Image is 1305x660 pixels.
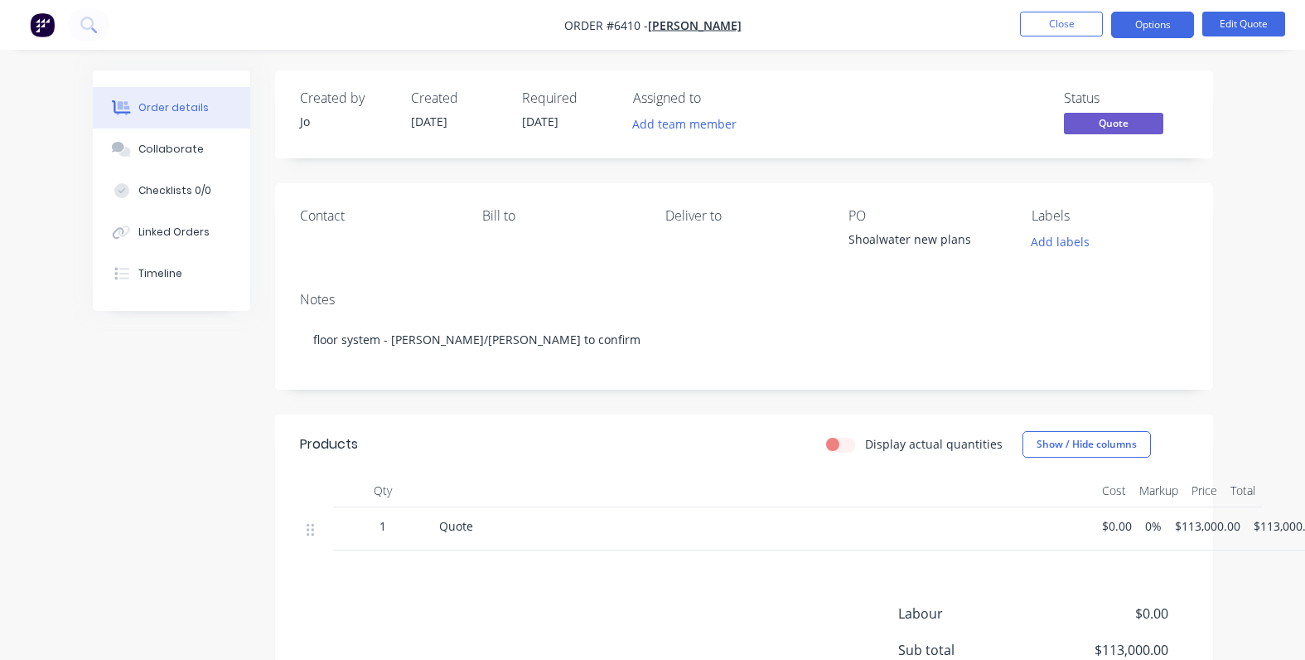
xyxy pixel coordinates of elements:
span: [DATE] [522,114,558,129]
div: Labels [1032,208,1188,224]
div: Jo [300,113,391,130]
div: Assigned to [633,90,799,106]
div: Cost [1095,474,1133,507]
span: $0.00 [1045,604,1167,624]
span: Quote [1064,113,1163,133]
label: Display actual quantities [865,435,1003,453]
button: Collaborate [93,129,250,170]
div: Products [300,434,358,454]
button: Show / Hide columns [1022,431,1151,458]
span: 0% [1145,517,1162,535]
div: Checklists 0/0 [138,183,211,198]
button: Options [1111,12,1194,38]
button: Add labels [1022,231,1099,253]
span: Quote [439,518,473,534]
div: Status [1064,90,1188,106]
a: [PERSON_NAME] [648,17,742,33]
div: Contact [300,208,457,224]
button: Checklists 0/0 [93,170,250,211]
button: Timeline [93,253,250,294]
div: Total [1224,474,1262,507]
img: Factory [30,12,55,37]
button: Edit Quote [1202,12,1285,36]
div: Linked Orders [138,225,210,240]
span: $113,000.00 [1045,640,1167,660]
div: Created [411,90,502,106]
div: PO [848,208,1005,224]
button: Add team member [623,113,745,135]
button: Close [1020,12,1103,36]
div: Deliver to [665,208,822,224]
button: Linked Orders [93,211,250,253]
div: Price [1185,474,1224,507]
span: Order #6410 - [564,17,648,33]
button: Add team member [633,113,746,135]
div: floor system - [PERSON_NAME]/[PERSON_NAME] to confirm [300,314,1188,365]
div: Collaborate [138,142,204,157]
span: Labour [898,604,1046,624]
div: Markup [1133,474,1185,507]
button: Order details [93,87,250,129]
div: Timeline [138,266,182,281]
span: $0.00 [1102,517,1132,535]
span: $113,000.00 [1175,517,1240,535]
div: Created by [300,90,391,106]
div: Shoalwater new plans [848,231,1005,254]
span: [DATE] [411,114,447,129]
div: Notes [300,292,1188,308]
div: Bill to [482,208,639,224]
span: Sub total [898,640,1046,660]
div: Order details [138,100,209,115]
span: 1 [379,517,386,535]
button: Quote [1064,113,1163,138]
div: Required [522,90,613,106]
div: Qty [333,474,433,507]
